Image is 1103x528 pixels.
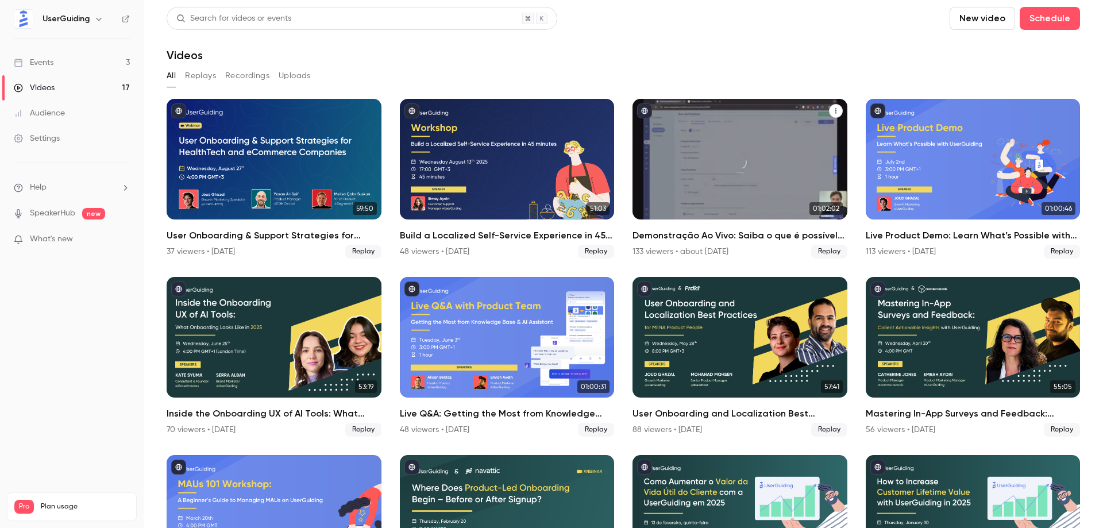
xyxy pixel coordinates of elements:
button: published [171,460,186,475]
span: Replay [578,423,614,437]
button: published [404,282,419,296]
button: published [637,460,652,475]
button: Replays [185,67,216,85]
h2: Demonstração Ao Vivo: Saiba o que é possível fazer com a UserGuiding [633,229,847,242]
button: New video [950,7,1015,30]
a: 01:00:31Live Q&A: Getting the Most from Knowledge Base & AI Assistant48 viewers • [DATE]Replay [400,277,615,437]
span: Plan usage [41,502,129,511]
span: Replay [345,245,381,259]
div: Audience [14,107,65,119]
span: Replay [345,423,381,437]
button: Schedule [1020,7,1080,30]
a: 59:50User Onboarding & Support Strategies for HealthTech and eCommerce Companies37 viewers • [DAT... [167,99,381,259]
section: Videos [167,7,1080,521]
div: 56 viewers • [DATE] [866,424,935,435]
a: SpeakerHub [30,207,75,219]
li: User Onboarding & Support Strategies for HealthTech and eCommerce Companies [167,99,381,259]
span: Help [30,182,47,194]
li: help-dropdown-opener [14,182,130,194]
span: new [82,208,105,219]
div: Settings [14,133,60,144]
div: 133 viewers • about [DATE] [633,246,728,257]
li: Demonstração Ao Vivo: Saiba o que é possível fazer com a UserGuiding [633,99,847,259]
li: User Onboarding and Localization Best Practices for MENA Product People [633,277,847,437]
span: 55:05 [1050,380,1075,393]
span: Replay [578,245,614,259]
div: Events [14,57,53,68]
span: What's new [30,233,73,245]
iframe: Noticeable Trigger [116,234,130,245]
button: published [404,103,419,118]
div: Search for videos or events [176,13,291,25]
li: Live Product Demo: Learn What’s Possible with UserGuiding [866,99,1081,259]
button: Recordings [225,67,269,85]
button: published [171,282,186,296]
span: 51:03 [587,202,610,215]
li: Build a Localized Self-Service Experience in 45 minutes [400,99,615,259]
h6: UserGuiding [43,13,90,25]
div: 37 viewers • [DATE] [167,246,235,257]
h2: User Onboarding and Localization Best Practices for MENA Product People [633,407,847,421]
a: 01:00:46Live Product Demo: Learn What’s Possible with UserGuiding113 viewers • [DATE]Replay [866,99,1081,259]
h2: Live Q&A: Getting the Most from Knowledge Base & AI Assistant [400,407,615,421]
span: 57:41 [821,380,843,393]
button: published [870,103,885,118]
img: UserGuiding [14,10,33,28]
span: Pro [14,500,34,514]
a: 55:05Mastering In-App Surveys and Feedback: Collect Actionable Insights with UserGuiding56 viewer... [866,277,1081,437]
span: 01:00:46 [1042,202,1075,215]
a: 53:19Inside the Onboarding UX of AI Tools: What Onboarding Looks Like in [DATE]70 viewers • [DATE... [167,277,381,437]
button: published [870,282,885,296]
button: published [404,460,419,475]
button: published [171,103,186,118]
a: 51:03Build a Localized Self-Service Experience in 45 minutes48 viewers • [DATE]Replay [400,99,615,259]
button: All [167,67,176,85]
span: Replay [1044,245,1080,259]
h2: Mastering In-App Surveys and Feedback: Collect Actionable Insights with UserGuiding [866,407,1081,421]
span: 01:00:31 [577,380,610,393]
div: 88 viewers • [DATE] [633,424,702,435]
span: Replay [811,245,847,259]
li: Live Q&A: Getting the Most from Knowledge Base & AI Assistant [400,277,615,437]
li: Inside the Onboarding UX of AI Tools: What Onboarding Looks Like in 2025 [167,277,381,437]
button: published [637,103,652,118]
span: Replay [811,423,847,437]
h2: Build a Localized Self-Service Experience in 45 minutes [400,229,615,242]
a: 01:02:02Demonstração Ao Vivo: Saiba o que é possível fazer com a UserGuiding133 viewers • about [... [633,99,847,259]
div: 48 viewers • [DATE] [400,246,469,257]
a: 57:41User Onboarding and Localization Best Practices for MENA Product People88 viewers • [DATE]Re... [633,277,847,437]
div: 113 viewers • [DATE] [866,246,936,257]
button: published [870,460,885,475]
span: 53:19 [355,380,377,393]
h2: Live Product Demo: Learn What’s Possible with UserGuiding [866,229,1081,242]
div: 48 viewers • [DATE] [400,424,469,435]
button: published [637,282,652,296]
div: Videos [14,82,55,94]
span: Replay [1044,423,1080,437]
span: 59:50 [353,202,377,215]
h2: User Onboarding & Support Strategies for HealthTech and eCommerce Companies [167,229,381,242]
li: Mastering In-App Surveys and Feedback: Collect Actionable Insights with UserGuiding [866,277,1081,437]
span: 01:02:02 [809,202,843,215]
div: 70 viewers • [DATE] [167,424,236,435]
h1: Videos [167,48,203,62]
h2: Inside the Onboarding UX of AI Tools: What Onboarding Looks Like in [DATE] [167,407,381,421]
button: Uploads [279,67,311,85]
